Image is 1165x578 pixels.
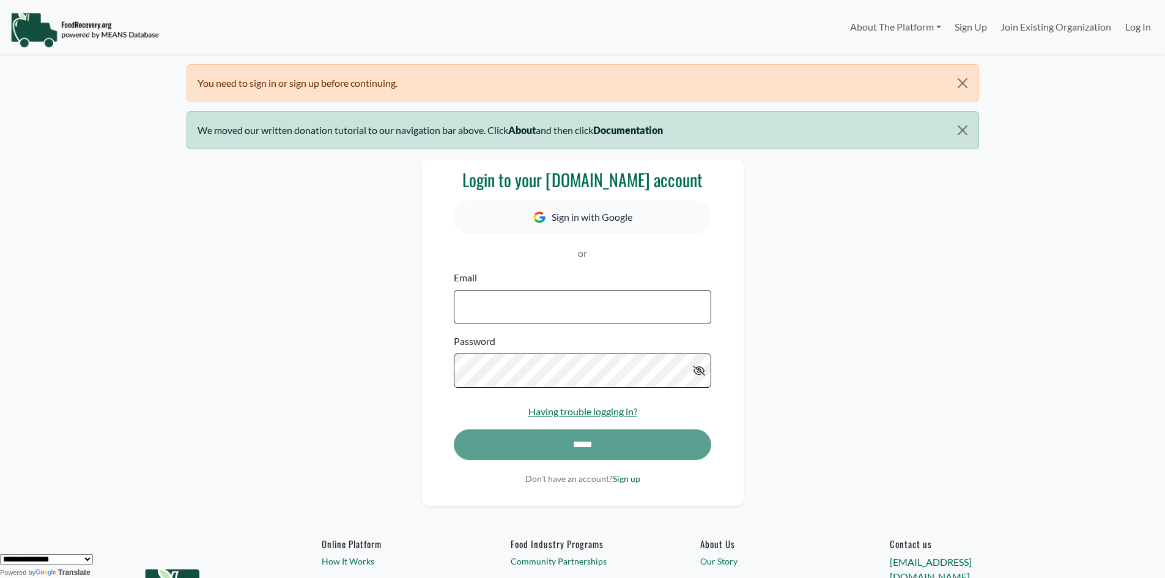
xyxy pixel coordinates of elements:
img: Google Icon [533,212,546,223]
h6: Food Industry Programs [511,538,654,549]
h6: Contact us [890,538,1033,549]
a: Having trouble logging in? [528,406,637,417]
b: Documentation [593,124,663,136]
label: Password [454,334,495,349]
button: Close [947,112,978,149]
p: Don't have an account? [454,472,711,485]
a: Translate [35,568,91,577]
a: Sign Up [948,15,994,39]
p: or [454,246,711,261]
button: Close [947,65,978,102]
a: Join Existing Organization [994,15,1118,39]
b: About [508,124,536,136]
a: Sign up [613,473,640,484]
h6: Online Platform [322,538,465,549]
div: You need to sign in or sign up before continuing. [187,64,979,102]
label: Email [454,270,477,285]
h3: Login to your [DOMAIN_NAME] account [454,169,711,190]
img: NavigationLogo_FoodRecovery-91c16205cd0af1ed486a0f1a7774a6544ea792ac00100771e7dd3ec7c0e58e41.png [10,12,159,48]
button: Sign in with Google [454,201,711,234]
a: Log In [1119,15,1158,39]
a: About Us [700,538,843,549]
img: Google Translate [35,569,58,577]
a: About The Platform [843,15,947,39]
div: We moved our written donation tutorial to our navigation bar above. Click and then click [187,111,979,149]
